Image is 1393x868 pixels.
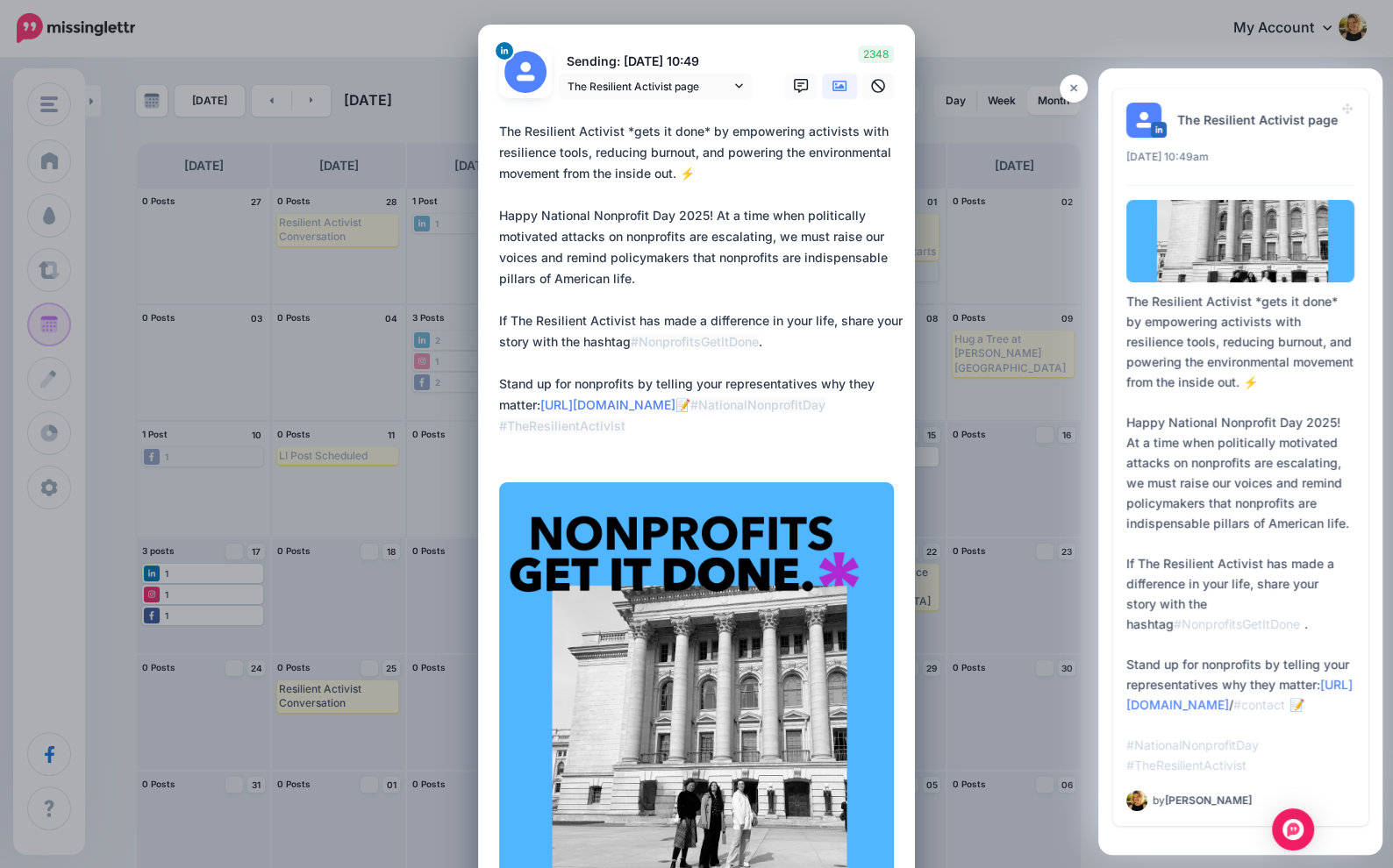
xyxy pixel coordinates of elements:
[504,51,546,93] img: user_default_image.png
[559,52,752,72] p: Sending: [DATE] 10:49
[858,46,894,63] span: 2348
[499,121,903,437] div: The Resilient Activist *gets it done* by empowering activists with resilience tools, reducing bur...
[1272,808,1314,850] div: Open Intercom Messenger
[568,77,731,96] span: The Resilient Activist page
[559,74,752,99] a: The Resilient Activist page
